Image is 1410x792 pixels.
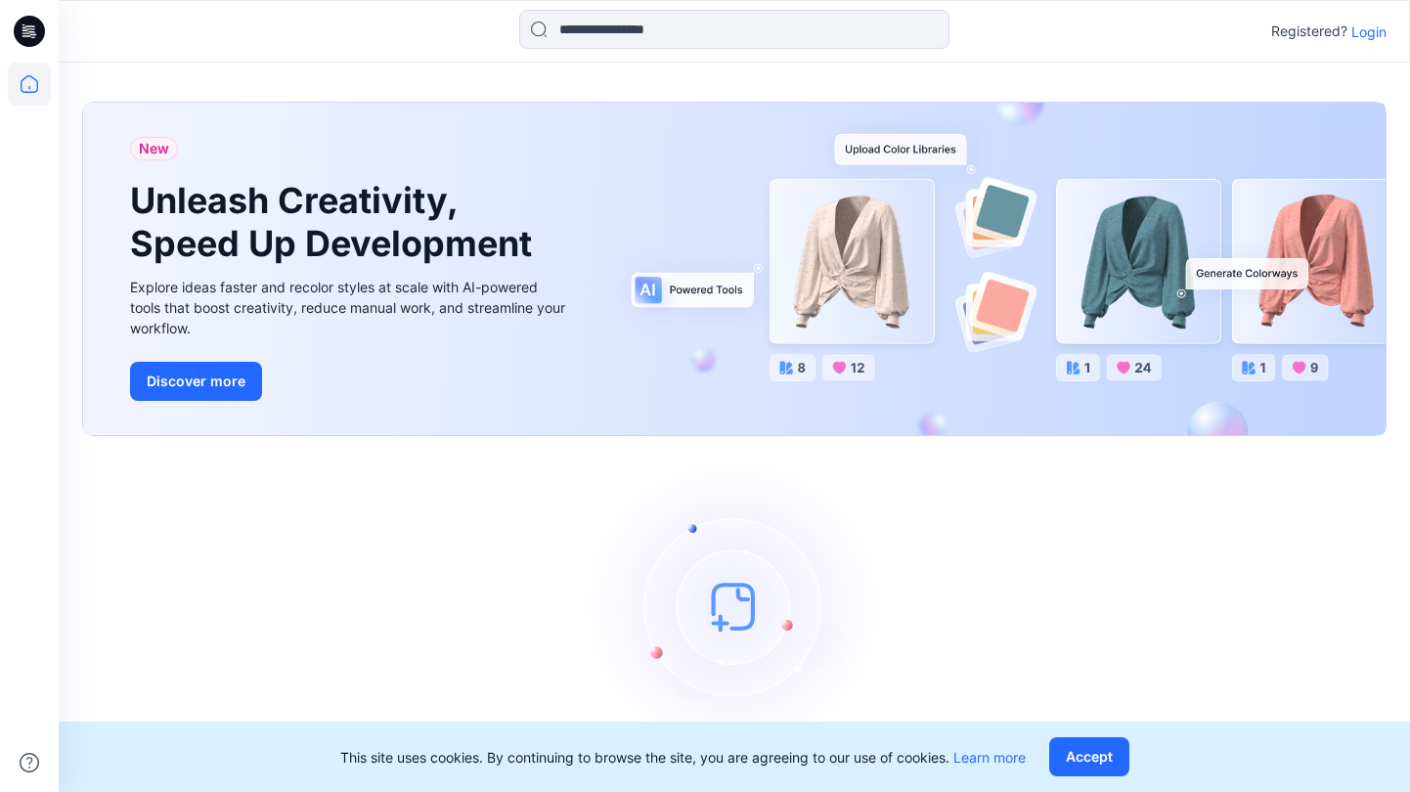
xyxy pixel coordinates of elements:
h1: Unleash Creativity, Speed Up Development [130,180,541,264]
span: New [139,137,169,160]
div: Explore ideas faster and recolor styles at scale with AI-powered tools that boost creativity, red... [130,277,570,338]
button: Accept [1049,737,1129,776]
p: This site uses cookies. By continuing to browse the site, you are agreeing to our use of cookies. [340,747,1026,768]
img: empty-state-image.svg [588,460,881,753]
p: Registered? [1271,20,1347,43]
a: Discover more [130,362,570,401]
button: Discover more [130,362,262,401]
a: Learn more [953,749,1026,766]
p: Login [1351,22,1387,42]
